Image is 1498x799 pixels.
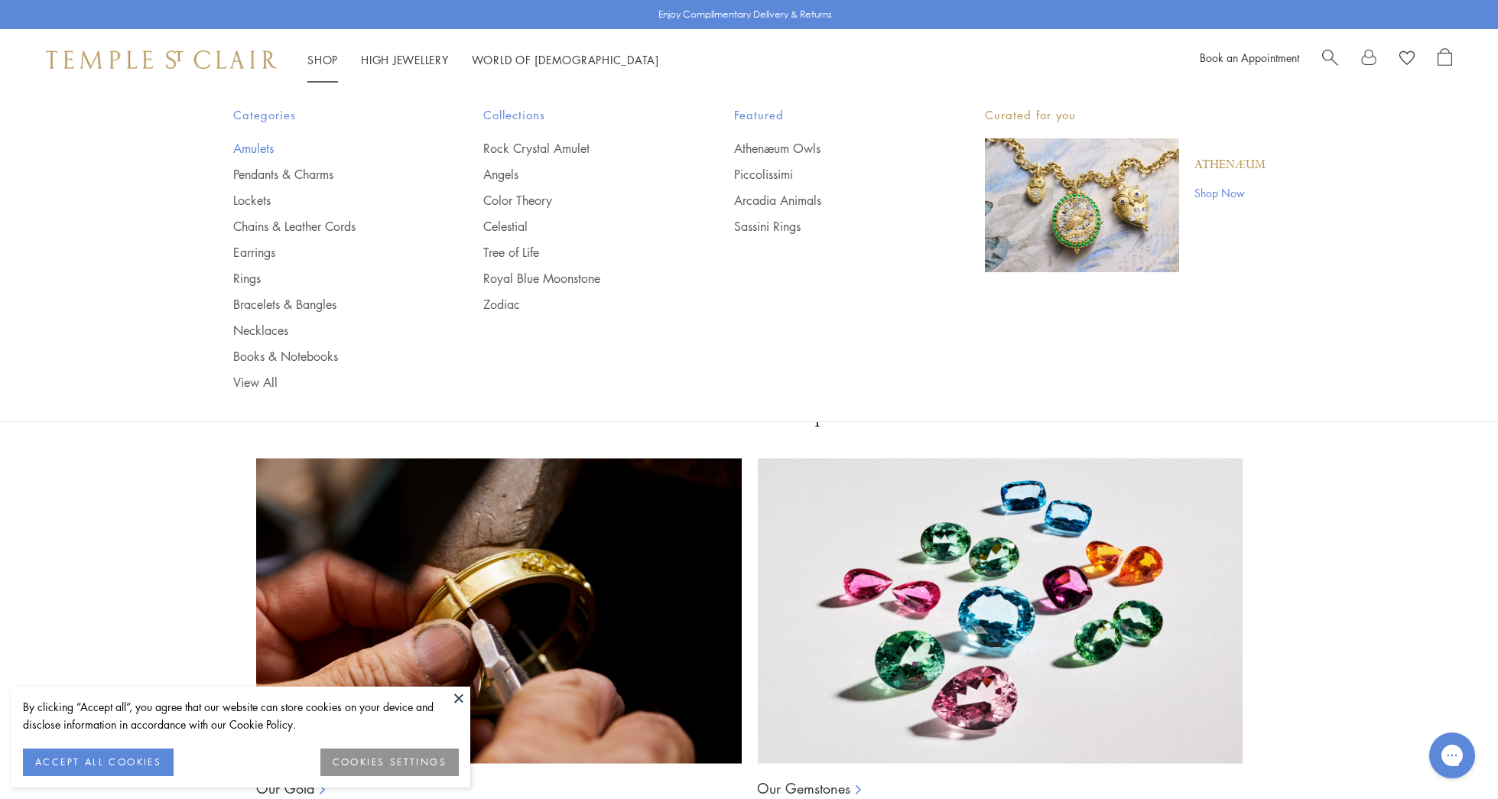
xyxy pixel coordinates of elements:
[46,50,277,69] img: Temple St. Clair
[233,296,423,313] a: Bracelets & Bangles
[734,218,924,235] a: Sassini Rings
[1422,727,1483,784] iframe: Gorgias live chat messenger
[1194,184,1266,201] a: Shop Now
[23,749,174,776] button: ACCEPT ALL COOKIES
[483,106,673,125] span: Collections
[734,166,924,183] a: Piccolissimi
[734,192,924,209] a: Arcadia Animals
[233,244,423,261] a: Earrings
[483,166,673,183] a: Angels
[307,50,659,70] nav: Main navigation
[233,166,423,183] a: Pendants & Charms
[1322,48,1338,71] a: Search
[985,106,1266,125] p: Curated for you
[23,698,459,733] div: By clicking “Accept all”, you agree that our website can store cookies on your device and disclos...
[307,52,338,67] a: ShopShop
[233,218,423,235] a: Chains & Leather Cords
[734,140,924,157] a: Athenæum Owls
[472,52,659,67] a: World of [DEMOGRAPHIC_DATA]World of [DEMOGRAPHIC_DATA]
[1438,48,1452,71] a: Open Shopping Bag
[1194,157,1266,174] a: Athenæum
[320,749,459,776] button: COOKIES SETTINGS
[233,192,423,209] a: Lockets
[233,106,423,125] span: Categories
[483,296,673,313] a: Zodiac
[256,458,742,764] img: Ball Chains
[233,322,423,339] a: Necklaces
[1399,48,1415,71] a: View Wishlist
[483,244,673,261] a: Tree of Life
[483,192,673,209] a: Color Theory
[734,106,924,125] span: Featured
[483,140,673,157] a: Rock Crystal Amulet
[483,218,673,235] a: Celestial
[658,7,832,22] p: Enjoy Complimentary Delivery & Returns
[233,374,423,391] a: View All
[233,348,423,365] a: Books & Notebooks
[233,140,423,157] a: Amulets
[233,270,423,287] a: Rings
[361,52,449,67] a: High JewelleryHigh Jewellery
[483,270,673,287] a: Royal Blue Moonstone
[757,779,850,797] a: Our Gemstones
[1200,50,1299,65] a: Book an Appointment
[757,458,1243,764] img: Ball Chains
[256,779,314,797] a: Our Gold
